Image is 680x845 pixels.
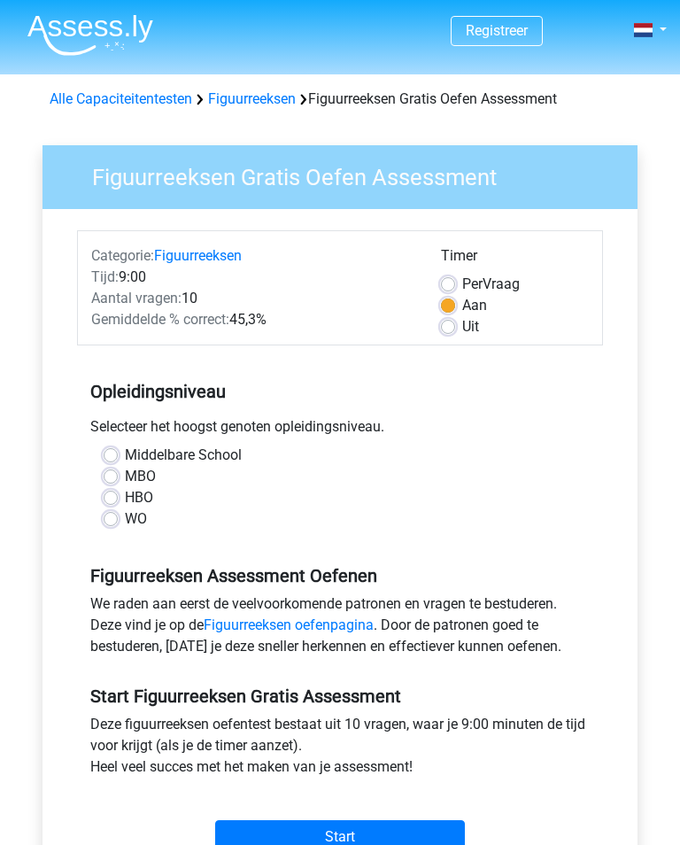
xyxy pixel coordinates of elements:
h5: Start Figuurreeksen Gratis Assessment [90,686,590,707]
h3: Figuurreeksen Gratis Oefen Assessment [71,157,624,191]
img: Assessly [27,14,153,56]
span: Aantal vragen: [91,290,182,306]
div: Timer [441,245,589,274]
span: Per [462,275,483,292]
label: Uit [462,316,479,337]
a: Figuurreeksen [208,90,296,107]
div: Figuurreeksen Gratis Oefen Assessment [42,89,637,110]
div: 9:00 [78,267,428,288]
div: Deze figuurreeksen oefentest bestaat uit 10 vragen, waar je 9:00 minuten de tijd voor krijgt (als... [77,714,603,785]
span: Categorie: [91,247,154,264]
a: Registreer [466,22,528,39]
label: HBO [125,487,153,508]
a: Figuurreeksen [154,247,242,264]
span: Gemiddelde % correct: [91,311,229,328]
div: 10 [78,288,428,309]
h5: Opleidingsniveau [90,374,590,409]
label: MBO [125,466,156,487]
span: Tijd: [91,268,119,285]
h5: Figuurreeksen Assessment Oefenen [90,565,590,586]
label: Vraag [462,274,520,295]
a: Alle Capaciteitentesten [50,90,192,107]
label: Aan [462,295,487,316]
label: WO [125,508,147,530]
a: Figuurreeksen oefenpagina [204,616,374,633]
div: 45,3% [78,309,428,330]
div: Selecteer het hoogst genoten opleidingsniveau. [77,416,603,445]
label: Middelbare School [125,445,242,466]
div: We raden aan eerst de veelvoorkomende patronen en vragen te bestuderen. Deze vind je op de . Door... [77,593,603,664]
